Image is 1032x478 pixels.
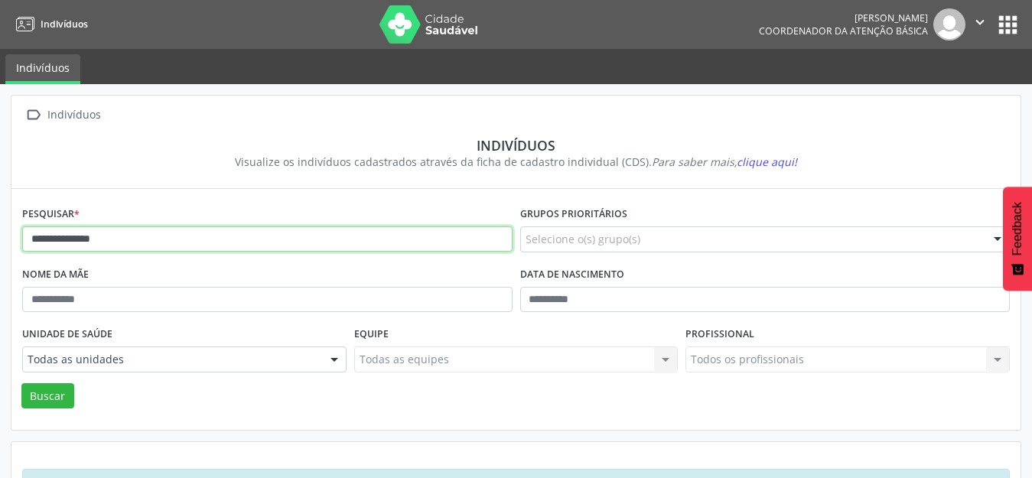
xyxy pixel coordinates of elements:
[520,203,627,226] label: Grupos prioritários
[972,14,988,31] i: 
[11,11,88,37] a: Indivíduos
[33,137,999,154] div: Indivíduos
[737,154,797,169] span: clique aqui!
[22,263,89,287] label: Nome da mãe
[22,104,103,126] a:  Indivíduos
[759,24,928,37] span: Coordenador da Atenção Básica
[685,323,754,346] label: Profissional
[354,323,389,346] label: Equipe
[33,154,999,170] div: Visualize os indivíduos cadastrados através da ficha de cadastro individual (CDS).
[21,383,74,409] button: Buscar
[759,11,928,24] div: [PERSON_NAME]
[995,11,1021,38] button: apps
[44,104,103,126] div: Indivíduos
[22,203,80,226] label: Pesquisar
[520,263,624,287] label: Data de nascimento
[28,352,315,367] span: Todas as unidades
[1011,202,1024,255] span: Feedback
[22,104,44,126] i: 
[933,8,965,41] img: img
[652,154,797,169] i: Para saber mais,
[965,8,995,41] button: 
[22,323,112,346] label: Unidade de saúde
[5,54,80,84] a: Indivíduos
[41,18,88,31] span: Indivíduos
[1003,187,1032,291] button: Feedback - Mostrar pesquisa
[526,231,640,247] span: Selecione o(s) grupo(s)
